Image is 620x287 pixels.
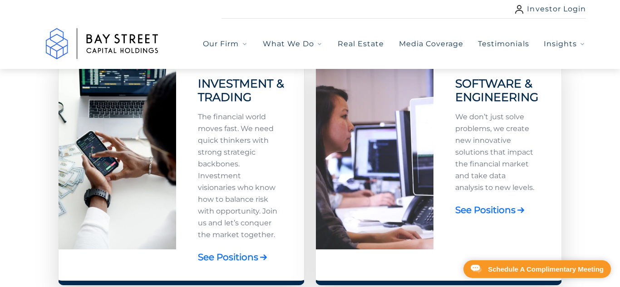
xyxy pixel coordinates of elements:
button: What We Do [263,39,323,49]
span: Insights [544,39,577,49]
button: Our Firm [203,39,248,49]
span: Software & Engineering [455,77,538,104]
a: Media Coverage [399,39,464,49]
a: See Positions [455,201,516,219]
a: Go to home page [34,19,170,69]
img: user icon [515,5,523,14]
img: Logo [34,19,170,69]
p: We don’t just solve problems, we create new innovative solutions that impact the financial market... [455,111,535,201]
a: See Positions [198,248,258,266]
span: What We Do [263,39,314,49]
span: Investment & Trading [198,77,284,104]
span: Our Firm [203,39,239,49]
div: Schedule A Complimentary Meeting [488,266,604,272]
button: Insights [544,39,586,49]
a: Real Estate [338,39,384,49]
p: The financial world moves fast. We need quick thinkers with strong strategic backbones. Investmen... [198,111,278,248]
a: Investor Login [515,4,586,15]
img: banner [59,58,176,249]
img: banner [316,58,433,249]
a: Testimonials [478,39,529,49]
